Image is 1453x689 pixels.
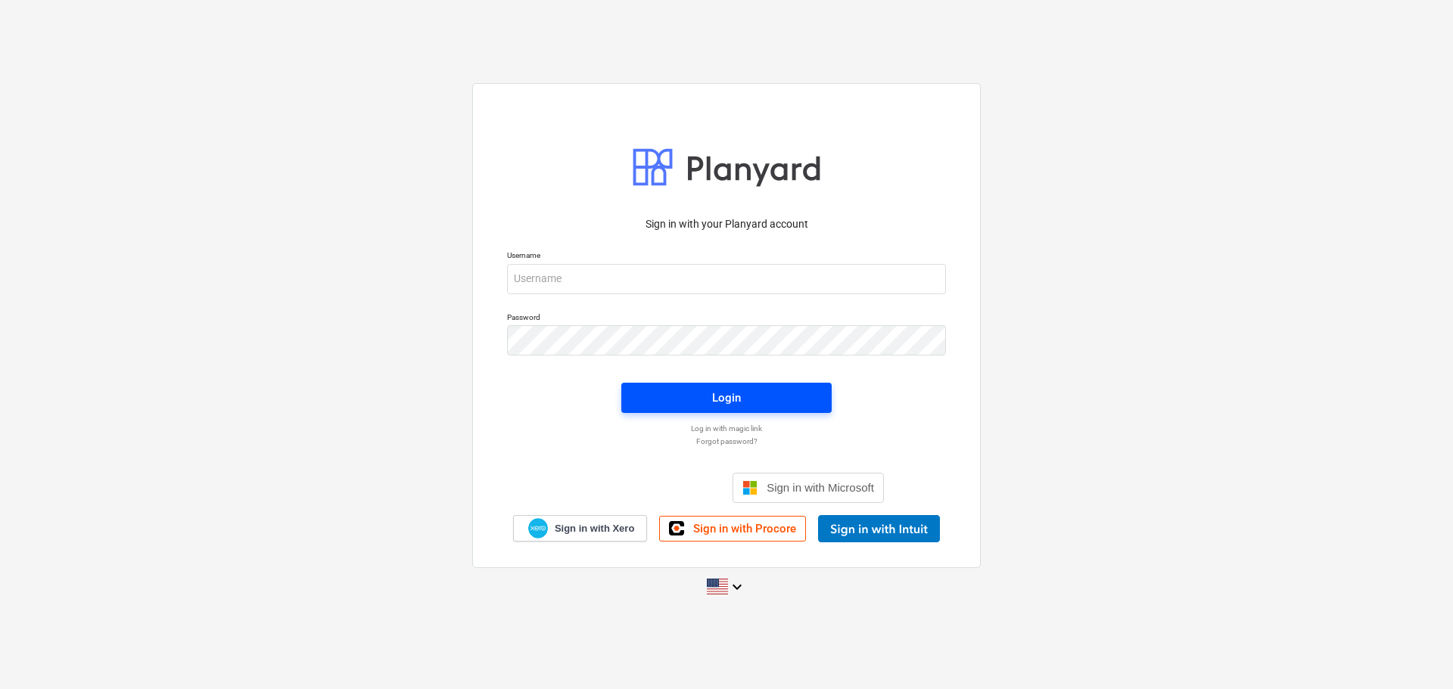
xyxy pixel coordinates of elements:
[742,480,758,495] img: Microsoft logo
[659,516,806,542] a: Sign in with Procore
[499,424,954,433] a: Log in with magic link
[693,522,796,535] span: Sign in with Procore
[767,481,874,494] span: Sign in with Microsoft
[555,522,634,535] span: Sign in with Xero
[513,515,648,542] a: Sign in with Xero
[499,436,954,446] a: Forgot password?
[728,578,746,596] i: keyboard_arrow_down
[507,250,946,263] p: Username
[712,388,741,408] div: Login
[528,518,548,538] img: Xero logo
[507,312,946,325] p: Password
[562,471,728,504] iframe: Sign in with Google Button
[507,264,946,294] input: Username
[621,383,832,413] button: Login
[507,216,946,232] p: Sign in with your Planyard account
